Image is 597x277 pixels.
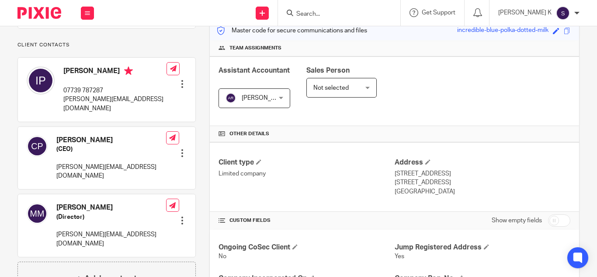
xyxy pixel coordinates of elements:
[56,203,166,212] h4: [PERSON_NAME]
[229,45,281,52] span: Team assignments
[219,253,226,259] span: No
[27,67,55,95] img: svg%3E
[56,163,166,181] p: [PERSON_NAME][EMAIL_ADDRESS][DOMAIN_NAME]
[457,26,548,36] div: incredible-blue-polka-dotted-milk
[306,67,350,74] span: Sales Person
[395,253,404,259] span: Yes
[395,178,570,187] p: [STREET_ADDRESS]
[219,67,290,74] span: Assistant Accountant
[27,136,48,157] img: svg%3E
[242,95,290,101] span: [PERSON_NAME]
[17,42,196,49] p: Client contacts
[216,26,367,35] p: Master code for secure communications and files
[63,86,167,95] p: 07739 787287
[395,169,570,178] p: [STREET_ADDRESS]
[124,67,133,75] i: Primary
[498,8,552,17] p: [PERSON_NAME] K
[56,230,166,248] p: [PERSON_NAME][EMAIL_ADDRESS][DOMAIN_NAME]
[395,187,570,196] p: [GEOGRAPHIC_DATA]
[229,130,269,137] span: Other details
[295,11,374,18] input: Search
[17,7,61,19] img: Pixie
[556,6,570,20] img: svg%3E
[56,136,166,145] h4: [PERSON_NAME]
[219,158,394,167] h4: Client type
[492,216,542,225] label: Show empty fields
[27,203,48,224] img: svg%3E
[219,169,394,178] p: Limited company
[56,213,166,221] h5: (Director)
[56,145,166,154] h5: (CEO)
[226,93,236,103] img: svg%3E
[219,217,394,224] h4: CUSTOM FIELDS
[422,10,455,16] span: Get Support
[63,67,167,77] h4: [PERSON_NAME]
[219,243,394,252] h4: Ongoing CoSec Client
[395,243,570,252] h4: Jump Registered Address
[63,95,167,113] p: [PERSON_NAME][EMAIL_ADDRESS][DOMAIN_NAME]
[395,158,570,167] h4: Address
[313,85,349,91] span: Not selected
